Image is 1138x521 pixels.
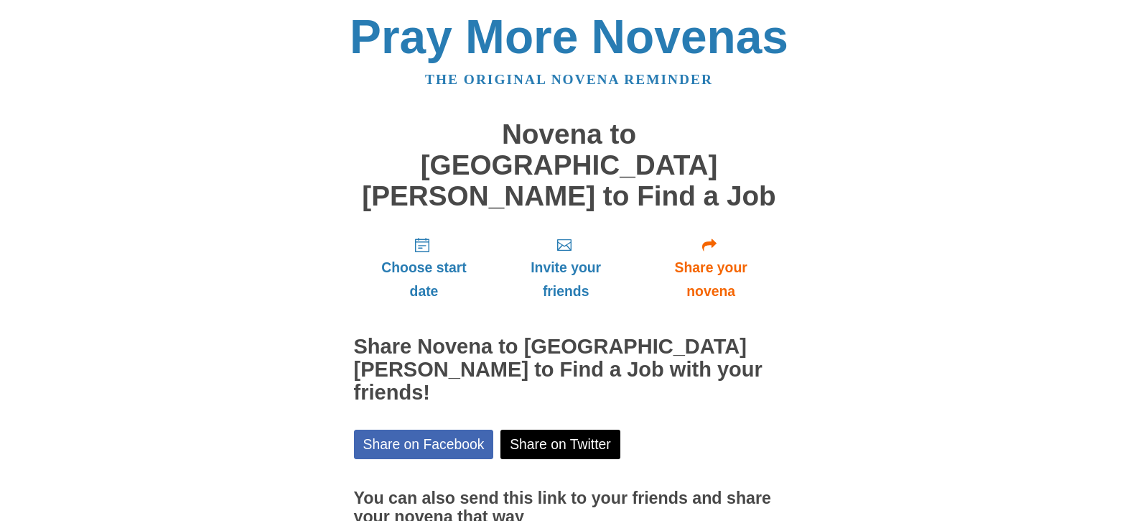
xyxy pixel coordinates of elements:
[354,119,785,211] h1: Novena to [GEOGRAPHIC_DATA][PERSON_NAME] to Find a Job
[638,226,785,311] a: Share your novena
[354,226,495,311] a: Choose start date
[368,256,480,303] span: Choose start date
[494,226,637,311] a: Invite your friends
[652,256,770,303] span: Share your novena
[500,430,620,459] a: Share on Twitter
[354,430,494,459] a: Share on Facebook
[354,336,785,405] h2: Share Novena to [GEOGRAPHIC_DATA][PERSON_NAME] to Find a Job with your friends!
[425,72,713,87] a: The original novena reminder
[350,10,788,63] a: Pray More Novenas
[508,256,622,303] span: Invite your friends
